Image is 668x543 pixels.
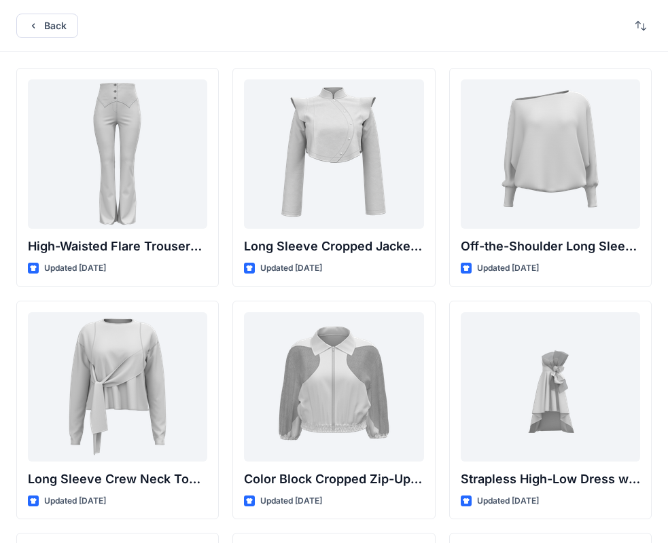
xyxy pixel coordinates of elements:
a: Off-the-Shoulder Long Sleeve Top [461,79,640,229]
a: Long Sleeve Cropped Jacket with Mandarin Collar and Shoulder Detail [244,79,423,229]
p: Long Sleeve Crew Neck Top with Asymmetrical Tie Detail [28,470,207,489]
a: Strapless High-Low Dress with Side Bow Detail [461,312,640,462]
a: High-Waisted Flare Trousers with Button Detail [28,79,207,229]
p: Long Sleeve Cropped Jacket with Mandarin Collar and Shoulder Detail [244,237,423,256]
p: Strapless High-Low Dress with Side Bow Detail [461,470,640,489]
p: Updated [DATE] [477,494,539,508]
p: Color Block Cropped Zip-Up Jacket with Sheer Sleeves [244,470,423,489]
a: Color Block Cropped Zip-Up Jacket with Sheer Sleeves [244,312,423,462]
p: Updated [DATE] [44,494,106,508]
p: Off-the-Shoulder Long Sleeve Top [461,237,640,256]
p: Updated [DATE] [260,261,322,276]
p: Updated [DATE] [44,261,106,276]
p: High-Waisted Flare Trousers with Button Detail [28,237,207,256]
a: Long Sleeve Crew Neck Top with Asymmetrical Tie Detail [28,312,207,462]
p: Updated [DATE] [477,261,539,276]
p: Updated [DATE] [260,494,322,508]
button: Back [16,14,78,38]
